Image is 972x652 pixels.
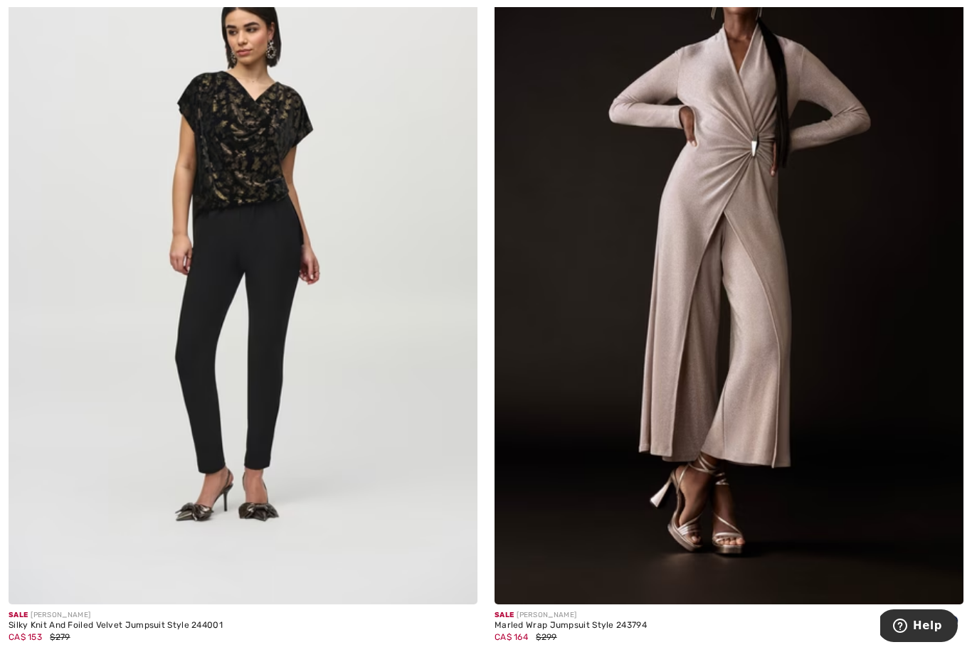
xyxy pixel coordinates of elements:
div: Silky Knit And Foiled Velvet Jumpsuit Style 244001 [9,621,223,631]
span: $279 [50,632,70,642]
div: [PERSON_NAME] [9,610,223,621]
div: Marled Wrap Jumpsuit Style 243794 [495,621,647,631]
iframe: Opens a widget where you can find more information [880,609,958,645]
span: CA$ 164 [495,632,528,642]
span: $299 [536,632,556,642]
div: [PERSON_NAME] [495,610,647,621]
span: CA$ 153 [9,632,42,642]
span: Sale [9,611,28,619]
span: Sale [495,611,514,619]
